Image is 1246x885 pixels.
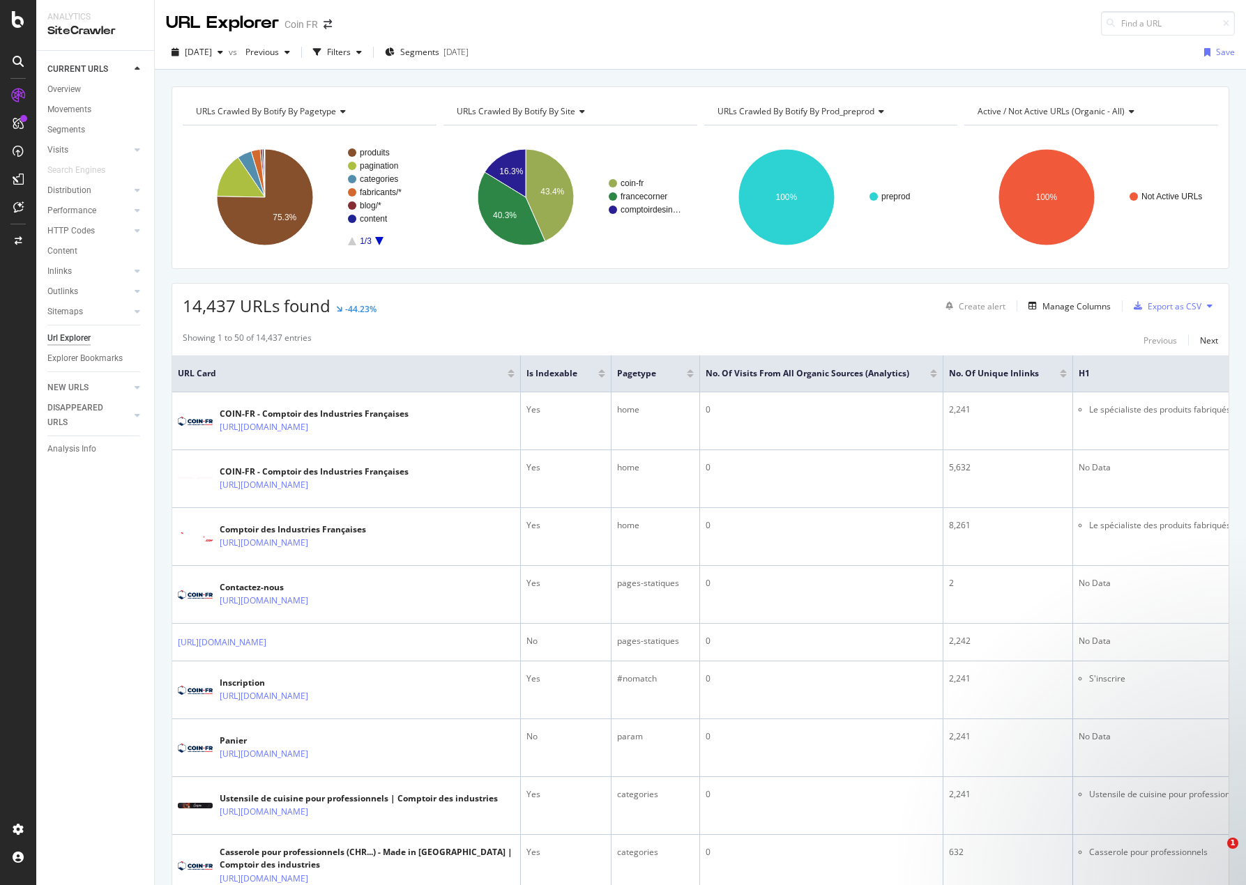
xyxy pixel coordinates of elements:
[457,105,575,117] span: URLs Crawled By Botify By site
[706,730,937,743] div: 0
[47,102,144,117] a: Movements
[47,224,95,238] div: HTTP Codes
[178,590,213,599] img: main image
[47,123,85,137] div: Segments
[240,46,279,58] span: Previous
[1042,300,1111,312] div: Manage Columns
[47,163,119,178] a: Search Engines
[617,635,694,647] div: pages-statiques
[1036,192,1058,202] text: 100%
[949,403,1067,416] div: 2,241
[1128,295,1201,317] button: Export as CSV
[307,41,367,63] button: Filters
[775,192,797,202] text: 100%
[1144,332,1177,348] button: Previous
[220,594,308,608] a: [URL][DOMAIN_NAME]
[324,20,332,29] div: arrow-right-arrow-left
[1141,192,1202,201] text: Not Active URLs
[1101,11,1235,36] input: Find a URL
[345,303,377,315] div: -44.23%
[47,380,130,395] a: NEW URLS
[1144,334,1177,346] div: Previous
[526,846,605,859] div: Yes
[964,137,1215,258] svg: A chart.
[47,264,130,279] a: Inlinks
[220,805,308,819] a: [URL][DOMAIN_NAME]
[47,442,96,456] div: Analysis Info
[717,105,874,117] span: URLs Crawled By Botify By prod_preprod
[526,519,605,532] div: Yes
[975,100,1206,123] h4: Active / Not Active URLs
[47,82,81,97] div: Overview
[706,461,937,474] div: 0
[621,178,644,188] text: coin-fr
[493,210,517,220] text: 40.3%
[1199,41,1235,63] button: Save
[178,472,213,486] img: main image
[621,192,667,201] text: francecorner
[220,478,308,492] a: [URL][DOMAIN_NAME]
[1216,46,1235,58] div: Save
[1023,298,1111,314] button: Manage Columns
[949,367,1039,380] span: No. of Unique Inlinks
[47,244,144,259] a: Content
[617,788,694,801] div: categories
[178,636,266,649] a: [URL][DOMAIN_NAME]
[166,11,279,35] div: URL Explorer
[47,442,144,456] a: Analysis Info
[220,408,409,420] div: COIN-FR - Comptoir des Industries Françaises
[617,519,694,532] div: home
[47,401,118,430] div: DISAPPEARED URLS
[706,635,937,647] div: 0
[499,167,523,176] text: 16.3%
[47,102,91,117] div: Movements
[706,403,937,416] div: 0
[706,846,937,859] div: 0
[220,523,366,536] div: Comptoir des Industries Françaises
[978,105,1125,117] span: Active / Not Active URLs (organic - all)
[47,143,130,157] a: Visits
[617,403,694,416] div: home
[526,788,605,801] div: Yes
[47,82,144,97] a: Overview
[240,41,296,63] button: Previous
[706,577,937,590] div: 0
[454,100,685,123] h4: URLs Crawled By Botify By site
[47,23,143,39] div: SiteCrawler
[220,689,308,703] a: [URL][DOMAIN_NAME]
[540,187,564,197] text: 43.4%
[360,148,390,157] text: produits
[704,137,955,258] div: A chart.
[706,519,937,532] div: 0
[617,367,666,380] span: pagetype
[1200,332,1218,348] button: Next
[178,417,213,426] img: main image
[443,46,469,58] div: [DATE]
[284,17,318,31] div: Coin FR
[183,294,331,317] span: 14,437 URLs found
[47,183,130,198] a: Distribution
[949,577,1067,590] div: 2
[47,401,130,430] a: DISAPPEARED URLS
[178,367,504,380] span: URL Card
[47,244,77,259] div: Content
[949,846,1067,859] div: 632
[443,137,694,258] svg: A chart.
[47,264,72,279] div: Inlinks
[526,461,605,474] div: Yes
[360,187,402,197] text: fabricants/*
[1148,300,1201,312] div: Export as CSV
[621,205,681,215] text: comptoirdesin…
[940,295,1005,317] button: Create alert
[47,11,143,23] div: Analytics
[220,581,354,594] div: Contactez-nous
[166,41,229,63] button: [DATE]
[617,846,694,859] div: categories
[47,331,91,346] div: Url Explorer
[178,532,213,541] img: main image
[617,577,694,590] div: pages-statiques
[526,403,605,416] div: Yes
[220,677,354,689] div: Inscription
[47,62,108,77] div: CURRENT URLS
